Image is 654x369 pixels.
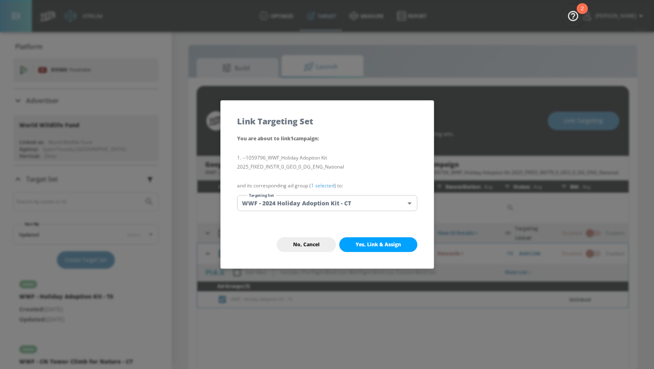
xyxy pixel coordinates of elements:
span: No, Cancel [293,241,320,248]
li: --1059796_WWF_Holiday Adoption Kit 2025_FIXED_INSTR_0_GEO_0_DG_ENG_National [237,153,417,171]
h5: Link Targeting Set [237,117,313,126]
div: 2 [581,9,584,19]
span: Yes, Link & Assign [356,241,401,248]
div: WWF - 2024 Holiday Adoption Kit - CT [237,195,417,211]
button: Yes, Link & Assign [339,237,417,252]
button: No, Cancel [277,237,336,252]
p: and its corresponding ad group ( ) to: [237,181,417,190]
p: You are about to link 1 campaign : [237,134,417,144]
a: 1 selected [311,182,334,189]
button: Open Resource Center, 2 new notifications [562,4,585,27]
